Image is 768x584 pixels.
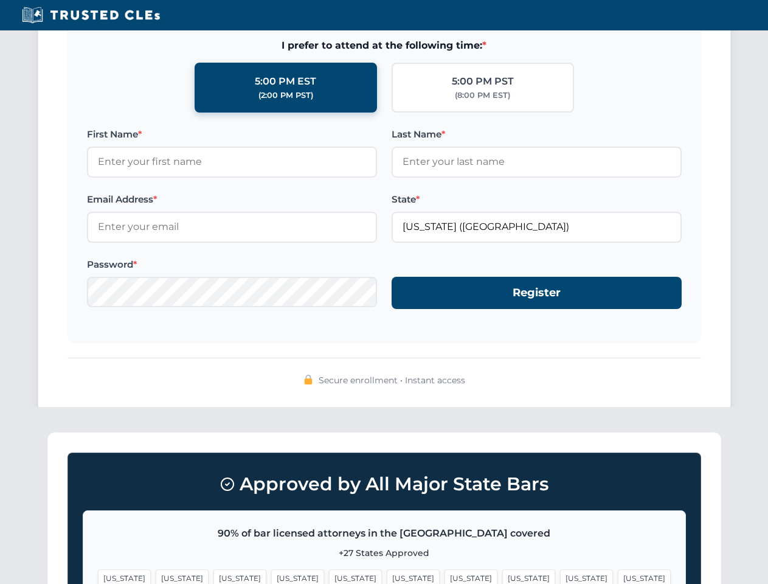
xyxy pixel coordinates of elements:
[392,212,682,242] input: Florida (FL)
[392,192,682,207] label: State
[87,212,377,242] input: Enter your email
[319,374,465,387] span: Secure enrollment • Instant access
[83,468,686,501] h3: Approved by All Major State Bars
[258,89,313,102] div: (2:00 PM PST)
[87,127,377,142] label: First Name
[303,375,313,384] img: 🔒
[392,127,682,142] label: Last Name
[392,277,682,309] button: Register
[455,89,510,102] div: (8:00 PM EST)
[98,546,671,560] p: +27 States Approved
[98,526,671,541] p: 90% of bar licensed attorneys in the [GEOGRAPHIC_DATA] covered
[18,6,164,24] img: Trusted CLEs
[87,192,377,207] label: Email Address
[87,147,377,177] input: Enter your first name
[392,147,682,177] input: Enter your last name
[255,74,316,89] div: 5:00 PM EST
[87,38,682,54] span: I prefer to attend at the following time:
[452,74,514,89] div: 5:00 PM PST
[87,257,377,272] label: Password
